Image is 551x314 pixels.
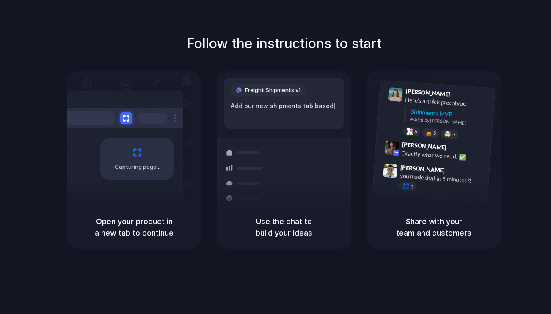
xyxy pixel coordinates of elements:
[447,167,465,177] span: 9:47 AM
[402,140,446,152] span: [PERSON_NAME]
[444,131,452,138] div: 🤯
[400,163,445,175] span: [PERSON_NAME]
[453,91,470,101] span: 9:41 AM
[405,95,490,110] div: Here's a quick prototype
[452,132,455,137] span: 3
[187,33,381,54] h1: Follow the instructions to start
[377,216,490,239] h5: Share with your team and customers
[401,149,486,163] div: Exactly what we need! ✅
[449,144,466,154] span: 9:42 AM
[77,216,191,239] h5: Open your product in a new tab to continue
[410,107,489,121] div: Shipments MVP
[333,103,336,109] span: |
[227,216,341,239] h5: Use the chat to build your ideas
[410,184,413,189] span: 1
[231,101,338,111] div: Add our new shipments tab based
[433,131,436,136] span: 5
[245,86,300,94] span: Freight Shipments v1
[405,86,450,99] span: [PERSON_NAME]
[414,130,417,134] span: 8
[399,172,484,186] div: you made that in 5 minutes?!
[410,116,488,128] div: Added by [PERSON_NAME]
[115,163,162,171] span: Capturing page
